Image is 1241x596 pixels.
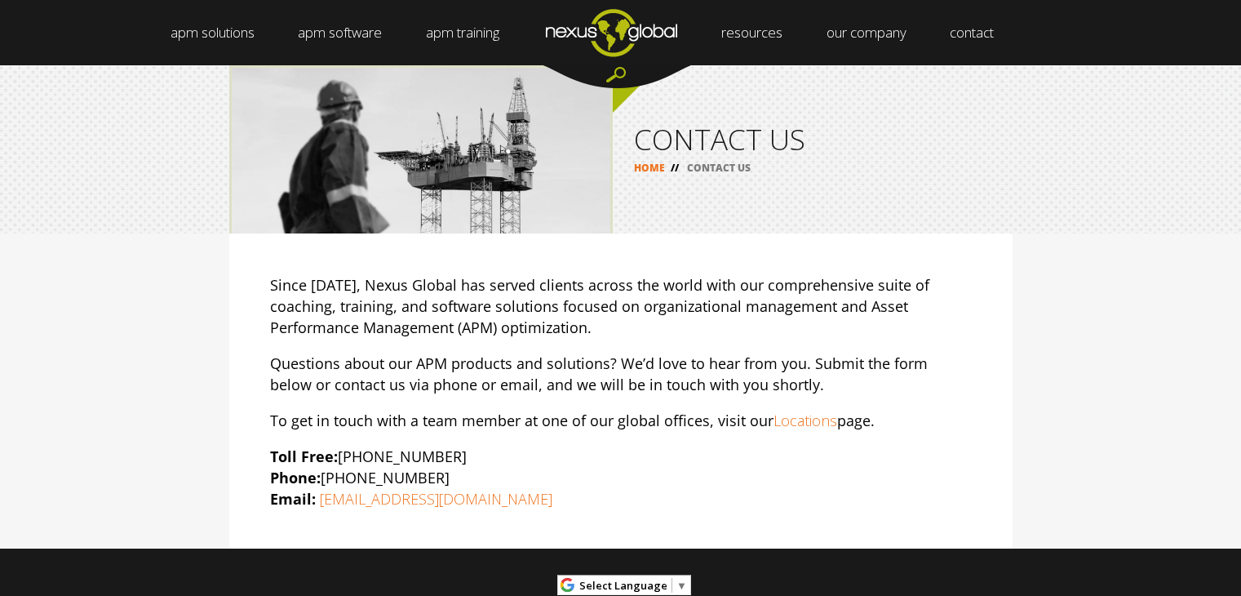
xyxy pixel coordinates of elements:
[676,578,687,593] span: ▼
[773,411,837,430] a: Locations
[270,447,338,466] strong: Toll Free:
[270,353,972,395] p: Questions about our APM products and solutions? We’d love to hear from you. Submit the form below...
[634,125,991,153] h1: CONTACT US
[671,578,672,593] span: ​
[270,410,972,431] p: To get in touch with a team member at one of our global offices, visit our page.
[579,578,667,593] span: Select Language
[665,161,685,175] span: //
[270,468,321,487] strong: Phone:
[270,446,972,509] p: [PHONE_NUMBER] [PHONE_NUMBER]
[270,489,316,509] strong: Email:
[320,489,552,509] a: [EMAIL_ADDRESS][DOMAIN_NAME]
[270,274,972,338] p: Since [DATE], Nexus Global has served clients across the world with our comprehensive suite of co...
[634,161,665,175] a: HOME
